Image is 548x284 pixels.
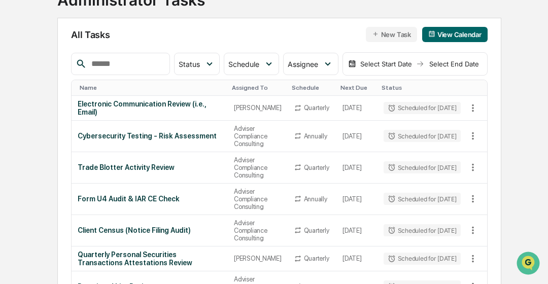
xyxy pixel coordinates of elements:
[467,84,487,91] div: Toggle SortBy
[35,87,128,95] div: We're available if you need us!
[304,227,329,234] div: Quarterly
[84,127,126,137] span: Attestations
[384,224,461,236] div: Scheduled for [DATE]
[70,123,130,141] a: 🗄️Attestations
[80,84,224,91] div: Toggle SortBy
[78,195,222,203] div: Form U4 Audit & IAR CE Check
[428,30,435,38] img: calendar
[234,156,282,179] div: Adviser Compliance Consulting
[336,184,377,215] td: [DATE]
[382,84,463,91] div: Toggle SortBy
[101,171,123,179] span: Pylon
[336,96,377,121] td: [DATE]
[304,132,327,140] div: Annually
[78,163,222,171] div: Trade Blotter Activity Review
[78,100,222,116] div: Electronic Communication Review (i.e., Email)
[304,164,329,171] div: Quarterly
[292,84,332,91] div: Toggle SortBy
[416,60,424,68] img: arrow right
[74,128,82,136] div: 🗄️
[336,215,377,246] td: [DATE]
[72,171,123,179] a: Powered byPylon
[516,251,543,278] iframe: Open customer support
[336,246,377,271] td: [DATE]
[10,77,28,95] img: 1746055101610-c473b297-6a78-478c-a979-82029cc54cd1
[10,148,18,156] div: 🔎
[384,102,461,114] div: Scheduled for [DATE]
[10,21,185,37] p: How can we help?
[234,219,282,242] div: Adviser Compliance Consulting
[348,60,356,68] img: calendar
[71,29,110,40] span: All Tasks
[234,255,282,262] div: [PERSON_NAME]
[366,27,417,42] button: New Task
[234,104,282,112] div: [PERSON_NAME]
[426,60,482,68] div: Select End Date
[173,80,185,92] button: Start new chat
[304,195,327,203] div: Annually
[384,253,461,265] div: Scheduled for [DATE]
[35,77,166,87] div: Start new chat
[422,27,488,42] button: View Calendar
[6,143,68,161] a: 🔎Data Lookup
[78,226,222,234] div: Client Census (Notice Filing Audit)
[228,60,259,68] span: Schedule
[304,255,329,262] div: Quarterly
[358,60,414,68] div: Select Start Date
[179,60,200,68] span: Status
[384,161,461,173] div: Scheduled for [DATE]
[20,147,64,157] span: Data Lookup
[304,104,329,112] div: Quarterly
[384,193,461,205] div: Scheduled for [DATE]
[234,188,282,210] div: Adviser Compliance Consulting
[384,130,461,142] div: Scheduled for [DATE]
[78,251,222,267] div: Quarterly Personal Securities Transactions Attestations Review
[232,84,284,91] div: Toggle SortBy
[20,127,65,137] span: Preclearance
[336,121,377,152] td: [DATE]
[6,123,70,141] a: 🖐️Preclearance
[336,152,377,184] td: [DATE]
[78,132,222,140] div: Cybersecurity Testing - Risk Assessment
[234,125,282,148] div: Adviser Compliance Consulting
[288,60,318,68] span: Assignee
[340,84,373,91] div: Toggle SortBy
[10,128,18,136] div: 🖐️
